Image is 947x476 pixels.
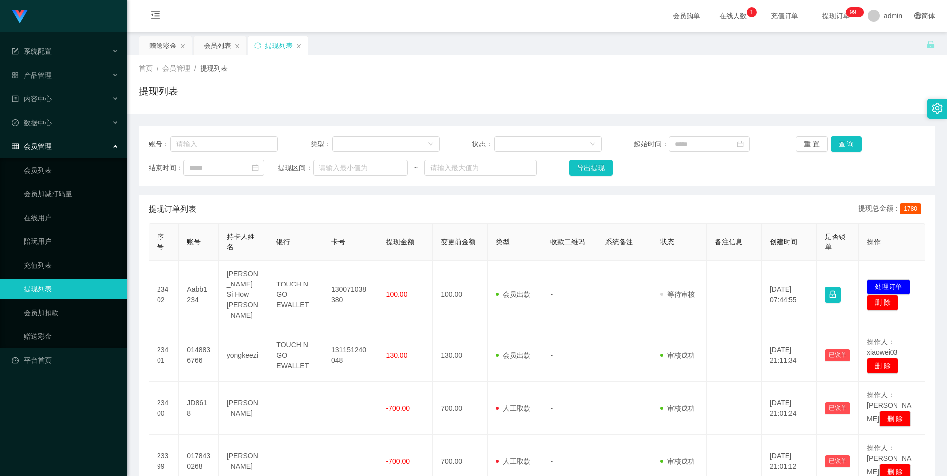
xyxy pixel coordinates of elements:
[12,95,19,102] i: 图标: profile
[766,12,803,19] span: 充值订单
[149,261,179,329] td: 23402
[433,382,488,435] td: 700.00
[323,329,378,382] td: 131151240048
[932,103,943,114] i: 图标: setting
[714,12,752,19] span: 在线人数
[715,238,742,246] span: 备注信息
[831,136,862,152] button: 查 询
[737,141,744,147] i: 图标: calendar
[660,457,695,465] span: 审核成功
[762,382,817,435] td: [DATE] 21:01:24
[762,329,817,382] td: [DATE] 21:11:34
[24,208,119,228] a: 在线用户
[149,203,196,215] span: 提现订单列表
[24,279,119,299] a: 提现列表
[139,0,172,32] i: 图标: menu-fold
[12,48,52,55] span: 系统配置
[496,404,530,412] span: 人工取款
[24,184,119,204] a: 会员加减打码量
[254,42,261,49] i: 图标: sync
[265,36,293,55] div: 提现列表
[858,203,925,215] div: 提现总金额：
[12,71,52,79] span: 产品管理
[441,238,475,246] span: 变更前金额
[550,457,553,465] span: -
[817,12,855,19] span: 提现订单
[496,351,530,359] span: 会员出款
[867,295,898,311] button: 删 除
[179,329,218,382] td: 0148836766
[331,238,345,246] span: 卡号
[227,233,255,251] span: 持卡人姓名
[313,160,408,176] input: 请输入最小值为
[386,238,414,246] span: 提现金额
[149,36,177,55] div: 赠送彩金
[867,391,911,423] span: 操作人：[PERSON_NAME]
[424,160,537,176] input: 请输入最大值为
[550,290,553,298] span: -
[204,36,231,55] div: 会员列表
[796,136,828,152] button: 重 置
[569,160,613,176] button: 导出提现
[386,351,408,359] span: 130.00
[179,382,218,435] td: JD8618
[660,404,695,412] span: 审核成功
[550,238,585,246] span: 收款二维码
[496,290,530,298] span: 会员出款
[867,238,881,246] span: 操作
[296,43,302,49] i: 图标: close
[12,143,19,150] i: 图标: table
[149,139,170,149] span: 账号：
[825,349,850,361] button: 已锁单
[472,139,494,149] span: 状态：
[278,163,313,173] span: 提现区间：
[157,64,158,72] span: /
[914,12,921,19] i: 图标: global
[386,290,408,298] span: 100.00
[219,329,269,382] td: yongkeezi
[926,40,935,49] i: 图标: unlock
[867,279,910,295] button: 处理订单
[867,358,898,374] button: 删 除
[180,43,186,49] i: 图标: close
[900,203,921,214] span: 1780
[634,139,669,149] span: 起始时间：
[408,163,424,173] span: ~
[879,411,911,427] button: 删 除
[867,338,897,356] span: 操作人：xiaowei03
[276,238,290,246] span: 银行
[219,382,269,435] td: [PERSON_NAME]
[496,457,530,465] span: 人工取款
[139,84,178,98] h1: 提现列表
[12,350,119,370] a: 图标: dashboard平台首页
[12,72,19,79] i: 图标: appstore-o
[12,119,19,126] i: 图标: check-circle-o
[12,10,28,24] img: logo.9652507e.png
[605,238,633,246] span: 系统备注
[660,290,695,298] span: 等待审核
[323,261,378,329] td: 130071038380
[825,233,845,251] span: 是否锁单
[219,261,269,329] td: [PERSON_NAME] Si How [PERSON_NAME]
[12,95,52,103] span: 内容中心
[825,287,841,303] button: 图标: lock
[234,43,240,49] i: 图标: close
[252,164,259,171] i: 图标: calendar
[162,64,190,72] span: 会员管理
[386,404,410,412] span: -700.00
[590,141,596,148] i: 图标: down
[386,457,410,465] span: -700.00
[268,261,323,329] td: TOUCH N GO EWALLET
[200,64,228,72] span: 提现列表
[149,163,183,173] span: 结束时间：
[157,233,164,251] span: 序号
[12,119,52,127] span: 数据中心
[24,255,119,275] a: 充值列表
[770,238,797,246] span: 创建时间
[747,7,757,17] sup: 1
[12,48,19,55] i: 图标: form
[433,329,488,382] td: 130.00
[24,232,119,251] a: 陪玩用户
[750,7,754,17] p: 1
[179,261,218,329] td: Aabb1234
